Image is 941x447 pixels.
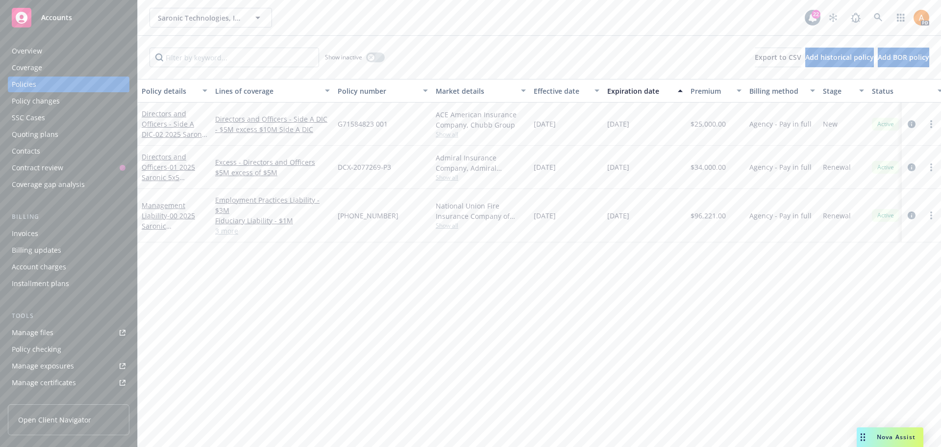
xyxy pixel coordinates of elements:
[436,201,526,221] div: National Union Fire Insurance Company of [GEOGRAPHIC_DATA], [GEOGRAPHIC_DATA], AIG
[142,86,197,96] div: Policy details
[8,342,129,357] a: Policy checking
[432,79,530,103] button: Market details
[142,201,201,251] a: Management Liability
[12,60,42,76] div: Coverage
[142,109,207,159] a: Directors and Officers - Side A DIC
[12,127,58,142] div: Quoting plans
[823,8,843,27] a: Stop snowing
[823,162,851,172] span: Renewal
[211,79,334,103] button: Lines of coverage
[436,221,526,230] span: Show all
[12,358,74,374] div: Manage exposures
[338,86,417,96] div: Policy number
[12,226,38,241] div: Invoices
[607,210,629,221] span: [DATE]
[12,77,36,92] div: Policies
[12,392,58,407] div: Manage BORs
[857,427,923,447] button: Nova Assist
[12,259,66,275] div: Account charges
[8,160,129,176] a: Contract review
[8,358,129,374] a: Manage exposures
[8,226,129,241] a: Invoices
[8,375,129,391] a: Manage certificates
[823,86,853,96] div: Stage
[334,79,432,103] button: Policy number
[878,53,929,62] span: Add BOR policy
[8,212,129,222] div: Billing
[8,110,129,126] a: SSC Cases
[891,8,911,27] a: Switch app
[607,119,629,129] span: [DATE]
[755,48,801,67] button: Export to CSV
[215,195,330,215] a: Employment Practices Liability - $3M
[215,114,330,134] a: Directors and Officers - Side A DIC - $5M excess $10M Side A DIC
[857,427,869,447] div: Drag to move
[8,77,129,92] a: Policies
[749,210,812,221] span: Agency - Pay in full
[8,93,129,109] a: Policy changes
[749,119,812,129] span: Agency - Pay in full
[906,118,917,130] a: circleInformation
[607,86,672,96] div: Expiration date
[846,8,866,27] a: Report a Bug
[823,119,838,129] span: New
[8,143,129,159] a: Contacts
[691,86,731,96] div: Premium
[687,79,745,103] button: Premium
[877,433,916,441] span: Nova Assist
[8,43,129,59] a: Overview
[325,53,362,61] span: Show inactive
[41,14,72,22] span: Accounts
[906,161,917,173] a: circleInformation
[149,48,319,67] input: Filter by keyword...
[534,162,556,172] span: [DATE]
[906,210,917,221] a: circleInformation
[603,79,687,103] button: Expiration date
[805,48,874,67] button: Add historical policy
[534,119,556,129] span: [DATE]
[436,86,515,96] div: Market details
[8,242,129,258] a: Billing updates
[338,210,398,221] span: [PHONE_NUMBER]
[12,325,53,341] div: Manage files
[819,79,868,103] button: Stage
[8,60,129,76] a: Coverage
[18,415,91,425] span: Open Client Navigator
[868,8,888,27] a: Search
[876,211,895,220] span: Active
[138,79,211,103] button: Policy details
[8,259,129,275] a: Account charges
[12,160,63,176] div: Contract review
[691,162,726,172] span: $34,000.00
[142,211,201,251] span: - 00 2025 Saronic [PERSON_NAME] - AIG
[8,325,129,341] a: Manage files
[691,210,726,221] span: $96,221.00
[823,210,851,221] span: Renewal
[925,118,937,130] a: more
[872,86,932,96] div: Status
[812,10,820,19] div: 22
[142,130,207,159] span: - 02 2025 Saronic 5x10 Side A [PERSON_NAME]
[338,119,388,129] span: G71584823 001
[338,162,391,172] span: DCX-2077269-P3
[534,210,556,221] span: [DATE]
[925,210,937,221] a: more
[215,226,330,236] a: 3 more
[8,127,129,142] a: Quoting plans
[805,53,874,62] span: Add historical policy
[436,153,526,173] div: Admiral Insurance Company, Admiral Insurance Group ([PERSON_NAME] Corporation), RT Specialty Insu...
[12,143,40,159] div: Contacts
[8,276,129,291] a: Installment plans
[878,48,929,67] button: Add BOR policy
[749,86,804,96] div: Billing method
[142,152,197,203] a: Directors and Officers
[12,110,45,126] div: SSC Cases
[745,79,819,103] button: Billing method
[436,130,526,138] span: Show all
[436,173,526,182] span: Show all
[607,162,629,172] span: [DATE]
[12,342,61,357] div: Policy checking
[436,109,526,130] div: ACE American Insurance Company, Chubb Group
[749,162,812,172] span: Agency - Pay in full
